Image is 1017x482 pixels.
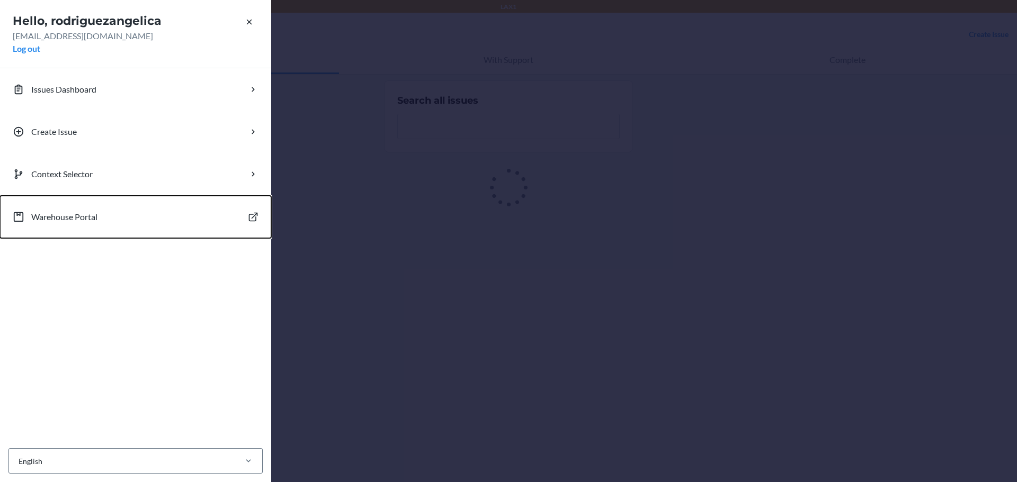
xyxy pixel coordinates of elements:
[31,211,97,223] p: Warehouse Portal
[17,456,19,467] input: English
[31,168,93,180] p: Context Selector
[13,13,258,30] h2: Hello, rodriguezangelica
[19,456,42,467] div: English
[13,30,258,42] p: [EMAIL_ADDRESS][DOMAIN_NAME]
[31,125,77,138] p: Create Issue
[13,42,40,55] button: Log out
[31,83,96,96] p: Issues Dashboard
